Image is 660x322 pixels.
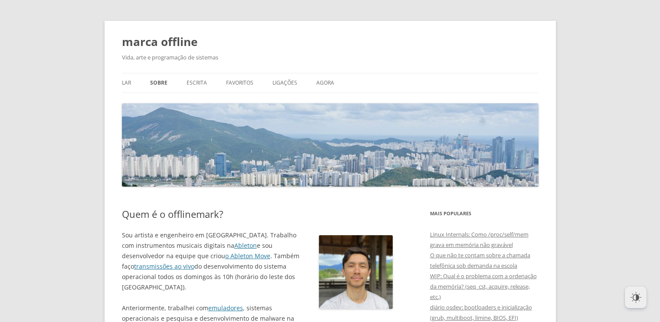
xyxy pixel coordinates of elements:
a: Linux Internals: Como /proc/self/mem grava em memória não gravável [430,230,529,249]
font: Anteriormente, trabalhei com [122,304,208,312]
font: . Também faço [122,252,299,270]
font: Escrita [187,79,207,86]
a: Agora [316,73,334,92]
a: emuladores [208,304,243,312]
a: o Ableton Move [225,252,270,260]
a: Favoritos [226,73,253,92]
font: Lar [122,79,131,86]
font: Mais populares [430,210,471,217]
img: marca offline [122,103,539,186]
a: Lar [122,73,131,92]
font: Quem é o offlinemark? [122,207,223,220]
a: Escrita [187,73,207,92]
font: Vida, arte e programação de sistemas [122,53,218,61]
font: Favoritos [226,79,253,86]
font: Sou artista e engenheiro em [GEOGRAPHIC_DATA]. Trabalho com instrumentos musicais digitais na [122,231,296,250]
font: marca offline [122,34,197,49]
a: transmissões ao vivo [134,262,194,270]
a: Ligações [273,73,297,92]
font: Agora [316,79,334,86]
font: Sobre [150,79,167,86]
a: Ableton [234,241,257,250]
a: O que não te contam sobre a chamada telefônica sob demanda na escola [430,251,530,269]
font: e sou desenvolvedor na equipe que criou [122,241,273,260]
font: do desenvolvimento do sistema operacional todos os domingos às 10h (horário do leste dos [GEOGRAP... [122,262,295,291]
font: Ligações [273,79,297,86]
a: Sobre [150,73,167,92]
a: diário osdev: bootloaders e inicialização (grub, multiboot, limine, BIOS, EFI) [430,303,532,322]
a: marca offline [122,31,197,52]
a: WIP: Qual é o problema com a ordenação da memória? (seq_cst, acquire, release, etc.) [430,272,537,301]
